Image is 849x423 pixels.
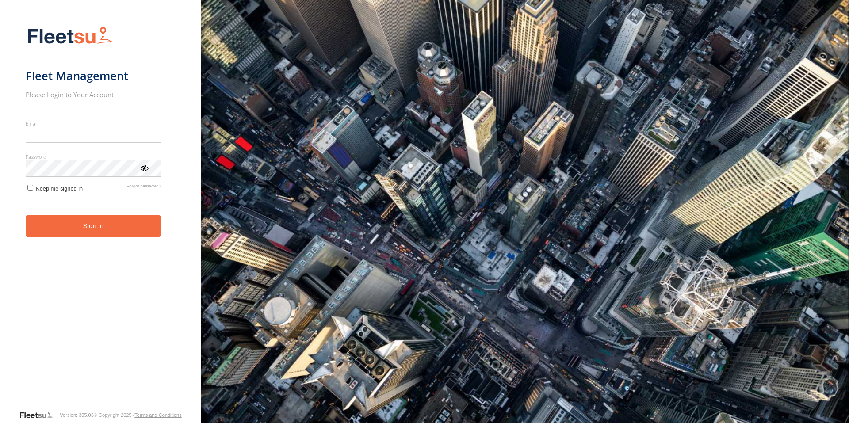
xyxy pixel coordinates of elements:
[26,215,161,237] button: Sign in
[134,412,181,418] a: Terms and Conditions
[36,185,83,192] span: Keep me signed in
[26,25,114,47] img: Fleetsu
[26,69,161,83] h1: Fleet Management
[126,183,161,192] a: Forgot password?
[94,412,182,418] div: © Copyright 2025 -
[26,120,161,127] label: Email
[60,412,93,418] div: Version: 305.03
[26,21,176,410] form: main
[26,90,161,99] h2: Please Login to Your Account
[26,153,161,160] label: Password
[19,411,60,419] a: Visit our Website
[140,163,149,172] div: ViewPassword
[27,185,33,191] input: Keep me signed in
